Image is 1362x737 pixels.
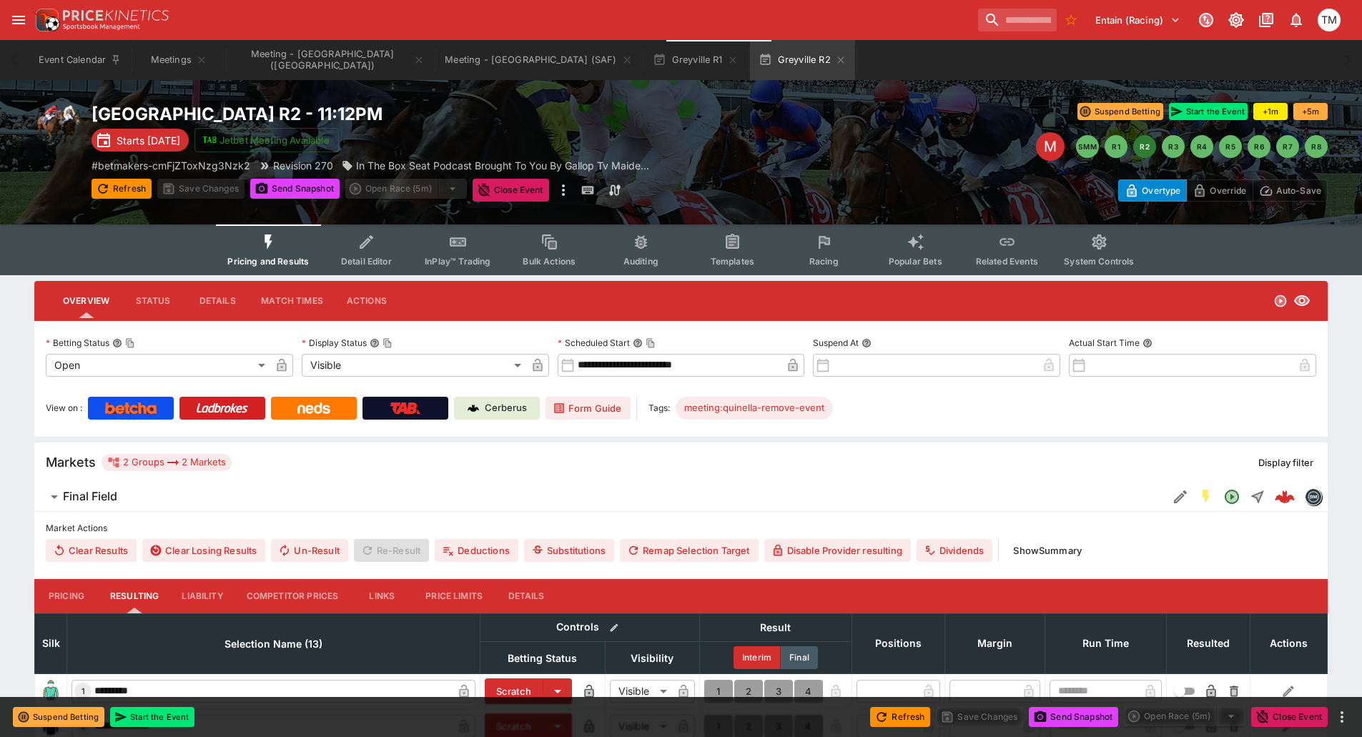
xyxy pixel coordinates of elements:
[370,338,380,348] button: Display StatusCopy To Clipboard
[79,686,88,696] span: 1
[1223,488,1240,505] svg: Open
[341,256,392,267] span: Detail Editor
[194,128,339,152] button: Jetbet Meeting Available
[302,337,367,349] p: Display Status
[51,284,121,318] button: Overview
[610,680,672,703] div: Visible
[623,256,658,267] span: Auditing
[524,539,614,562] button: Substitutions
[117,133,180,148] p: Starts [DATE]
[1250,451,1322,474] button: Display filter
[297,402,330,414] img: Neds
[646,338,656,348] button: Copy To Clipboard
[1064,256,1134,267] span: System Controls
[34,103,80,149] img: horse_racing.png
[345,179,467,199] div: split button
[781,646,818,669] button: Final
[34,579,99,613] button: Pricing
[1036,132,1065,161] div: Edit Meeting
[1087,9,1189,31] button: Select Tenant
[121,284,185,318] button: Status
[31,6,60,34] img: PriceKinetics Logo
[133,40,224,80] button: Meetings
[1306,489,1321,505] img: betmakers
[436,40,641,80] button: Meeting - Greyville (SAF)
[1293,292,1311,310] svg: Visible
[46,397,82,420] label: View on :
[35,613,67,673] th: Silk
[202,133,217,147] img: jetbet-logo.svg
[1293,103,1328,120] button: +5m
[1305,135,1328,158] button: R8
[976,256,1038,267] span: Related Events
[1133,135,1156,158] button: R2
[390,402,420,414] img: TabNZ
[46,539,137,562] button: Clear Results
[492,650,593,667] span: Betting Status
[342,158,649,173] div: In The Box Seat Podcast Brought To You By Gallop Tv Maiden Plate (F & M)
[704,680,733,703] button: 1
[1005,539,1090,562] button: ShowSummary
[1313,4,1345,36] button: Tristan Matheson
[750,40,855,80] button: Greyville R2
[1253,179,1328,202] button: Auto-Save
[46,454,96,470] h5: Markets
[227,256,309,267] span: Pricing and Results
[676,401,833,415] span: meeting:quinella-remove-event
[633,338,643,348] button: Scheduled StartCopy To Clipboard
[648,397,670,420] label: Tags:
[1076,135,1328,158] nav: pagination navigation
[6,7,31,33] button: open drawer
[63,489,117,504] h6: Final Field
[92,103,710,125] h2: Copy To Clipboard
[1275,487,1295,507] div: 54d430a4-f558-453d-bd14-de0994cec12e
[216,224,1145,275] div: Event type filters
[1143,338,1153,348] button: Actual Start Time
[917,539,992,562] button: Dividends
[794,680,823,703] button: 4
[1250,613,1327,673] th: Actions
[699,613,852,641] th: Result
[142,539,265,562] button: Clear Losing Results
[809,256,839,267] span: Racing
[356,158,649,173] p: In The Box Seat Podcast Brought To You By Gallop Tv Maide...
[620,539,759,562] button: Remap Selection Target
[13,707,104,727] button: Suspend Betting
[711,256,754,267] span: Templates
[414,579,494,613] button: Price Limits
[1276,135,1299,158] button: R7
[196,402,248,414] img: Ladbrokes
[1223,7,1249,33] button: Toggle light/dark mode
[271,539,347,562] button: Un-Result
[354,539,429,562] span: Re-Result
[485,678,543,704] button: Scratch
[734,680,763,703] button: 2
[63,10,169,21] img: PriceKinetics
[468,402,479,414] img: Cerberus
[105,402,157,414] img: Betcha
[1318,9,1341,31] div: Tristan Matheson
[227,40,433,80] button: Meeting - Tokyo City Keiba (JPN)
[34,483,1168,511] button: Final Field
[944,613,1045,673] th: Margin
[1253,103,1288,120] button: +1m
[615,650,689,667] span: Visibility
[1162,135,1185,158] button: R3
[63,24,140,30] img: Sportsbook Management
[1253,7,1279,33] button: Documentation
[1118,179,1328,202] div: Start From
[1190,135,1213,158] button: R4
[1077,103,1163,120] button: Suspend Betting
[1118,179,1187,202] button: Overtype
[273,158,333,173] p: Revision 270
[852,613,944,673] th: Positions
[209,635,338,653] span: Selection Name (13)
[125,338,135,348] button: Copy To Clipboard
[250,179,340,199] button: Send Snapshot
[862,338,872,348] button: Suspend At
[555,179,572,202] button: more
[978,9,1057,31] input: search
[644,40,747,80] button: Greyville R1
[1169,103,1248,120] button: Start the Event
[235,579,350,613] button: Competitor Prices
